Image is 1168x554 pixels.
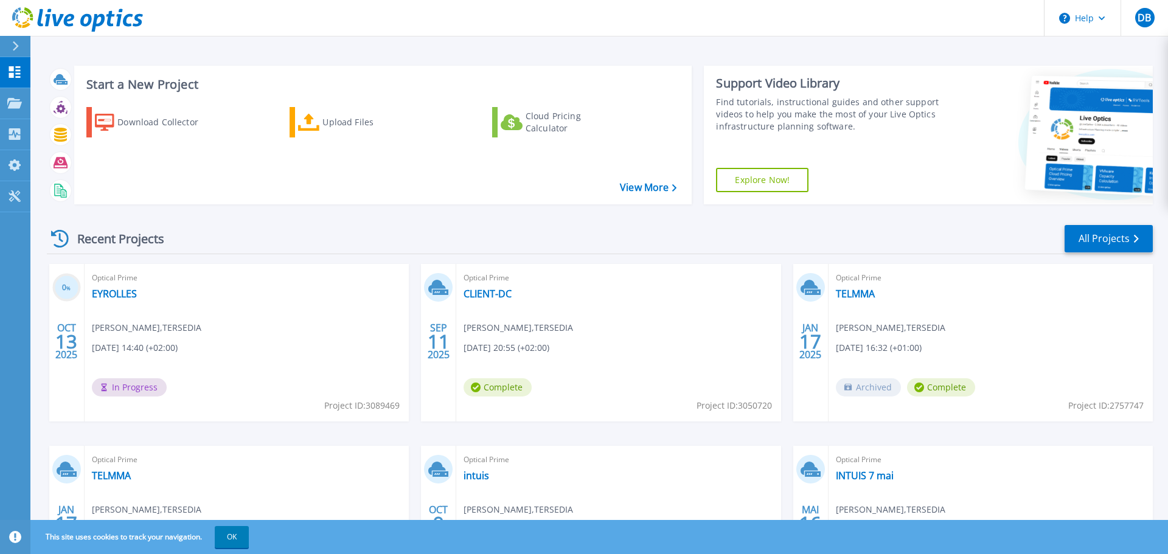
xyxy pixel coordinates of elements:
a: Explore Now! [716,168,808,192]
span: DB [1138,13,1151,23]
div: Download Collector [117,110,215,134]
span: Optical Prime [92,453,401,466]
span: [PERSON_NAME] , TERSEDIA [464,503,573,516]
span: Optical Prime [464,453,773,466]
span: Project ID: 2757747 [1068,399,1144,412]
span: Archived [836,378,901,396]
h3: Start a New Project [86,78,676,91]
span: % [66,285,71,291]
span: [PERSON_NAME] , TERSEDIA [836,321,945,334]
span: Optical Prime [836,453,1145,466]
span: 9 [433,518,444,528]
div: Upload Files [322,110,420,134]
div: SEP 2025 [427,319,450,364]
span: [DATE] 16:32 (+01:00) [836,341,922,355]
div: Find tutorials, instructional guides and other support videos to help you make the most of your L... [716,96,945,133]
div: Recent Projects [47,224,181,254]
span: [PERSON_NAME] , TERSEDIA [92,503,201,516]
span: [PERSON_NAME] , TERSEDIA [92,321,201,334]
a: View More [620,182,676,193]
a: CLIENT-DC [464,288,512,300]
button: OK [215,526,249,548]
span: Complete [907,378,975,396]
a: TELMMA [92,469,131,482]
span: 17 [799,336,821,347]
span: This site uses cookies to track your navigation. [33,526,249,548]
div: JAN 2025 [55,501,78,545]
div: JAN 2025 [799,319,822,364]
span: 13 [55,336,77,347]
a: INTUIS 7 mai [836,469,894,482]
span: [PERSON_NAME] , TERSEDIA [464,321,573,334]
div: Support Video Library [716,75,945,91]
a: All Projects [1065,225,1153,252]
span: Optical Prime [836,271,1145,285]
a: Cloud Pricing Calculator [492,107,628,137]
span: Complete [464,378,532,396]
span: In Progress [92,378,167,396]
span: [PERSON_NAME] , TERSEDIA [836,503,945,516]
span: 11 [428,336,450,347]
span: [DATE] 20:55 (+02:00) [464,341,549,355]
a: Upload Files [290,107,425,137]
span: [DATE] 14:40 (+02:00) [92,341,178,355]
span: Optical Prime [464,271,773,285]
a: TELMMA [836,288,875,300]
div: Cloud Pricing Calculator [526,110,623,134]
div: OCT 2025 [55,319,78,364]
a: EYROLLES [92,288,137,300]
span: Project ID: 3050720 [697,399,772,412]
span: Project ID: 3089469 [324,399,400,412]
span: 16 [799,518,821,528]
div: OCT 2024 [427,501,450,545]
h3: 0 [52,281,81,295]
a: Download Collector [86,107,222,137]
span: Optical Prime [92,271,401,285]
span: 17 [55,518,77,528]
div: MAI 2024 [799,501,822,545]
a: intuis [464,469,489,482]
